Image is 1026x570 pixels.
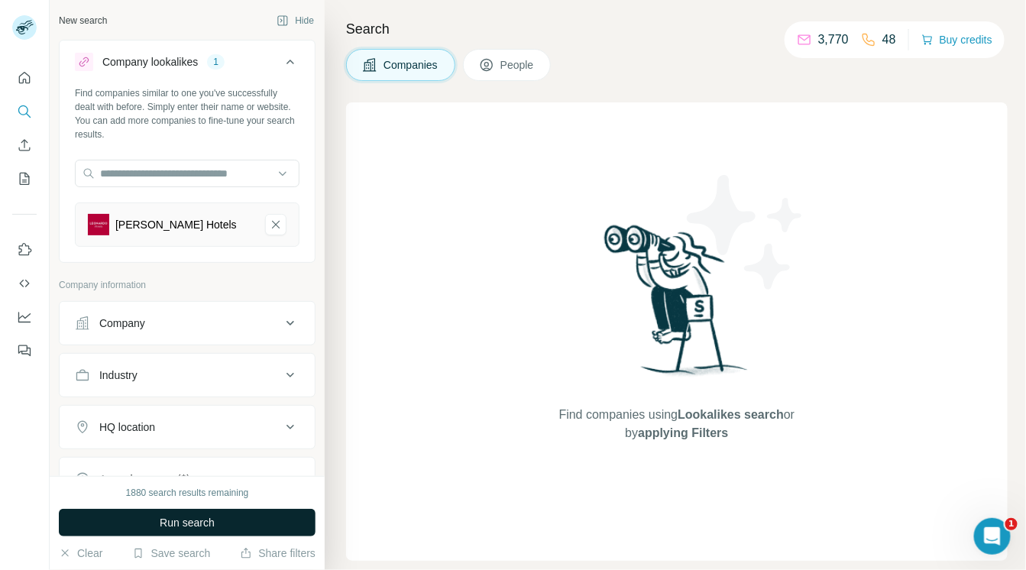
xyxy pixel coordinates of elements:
iframe: Intercom live chat [974,518,1011,555]
button: Feedback [12,337,37,364]
button: Leonardo Hotels-remove-button [265,214,286,235]
div: Find companies similar to one you've successfully dealt with before. Simply enter their name or w... [75,86,299,141]
button: Dashboard [12,303,37,331]
button: Use Surfe API [12,270,37,297]
button: Industry [60,357,315,393]
button: Company lookalikes1 [60,44,315,86]
button: Company [60,305,315,342]
button: Share filters [240,546,316,561]
p: 3,770 [818,31,849,49]
p: 48 [882,31,896,49]
button: Annual revenue ($) [60,461,315,497]
div: Company [99,316,145,331]
span: 1 [1005,518,1018,530]
button: HQ location [60,409,315,445]
button: Use Surfe on LinkedIn [12,236,37,264]
span: People [500,57,536,73]
div: Company lookalikes [102,54,198,70]
span: Run search [160,515,215,530]
span: Lookalikes search [678,408,784,421]
span: Companies [384,57,439,73]
button: My lists [12,165,37,193]
button: Search [12,98,37,125]
div: 1 [207,55,225,69]
span: Find companies using or by [555,406,799,442]
button: Buy credits [921,29,992,50]
div: New search [59,14,107,28]
button: Save search [132,546,210,561]
img: Leonardo Hotels-logo [88,214,109,235]
button: Clear [59,546,102,561]
p: Company information [59,278,316,292]
button: Quick start [12,64,37,92]
img: Surfe Illustration - Woman searching with binoculars [597,221,756,391]
div: HQ location [99,419,155,435]
img: Surfe Illustration - Stars [677,164,814,301]
span: applying Filters [638,426,728,439]
div: Annual revenue ($) [99,471,190,487]
button: Run search [59,509,316,536]
button: Enrich CSV [12,131,37,159]
div: 1880 search results remaining [126,486,249,500]
div: [PERSON_NAME] Hotels [115,217,237,232]
div: Industry [99,368,138,383]
h4: Search [346,18,1008,40]
button: Hide [266,9,325,32]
